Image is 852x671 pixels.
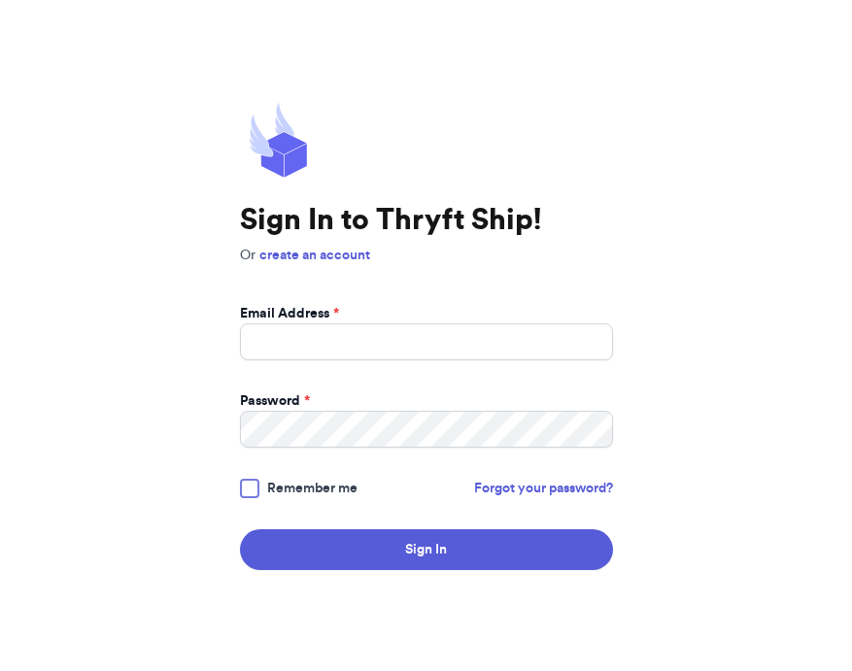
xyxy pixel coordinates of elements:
[240,304,339,323] label: Email Address
[240,203,613,238] h1: Sign In to Thryft Ship!
[267,479,358,498] span: Remember me
[240,529,613,570] button: Sign In
[240,246,613,265] p: Or
[240,391,310,411] label: Password
[259,249,370,262] a: create an account
[474,479,613,498] a: Forgot your password?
